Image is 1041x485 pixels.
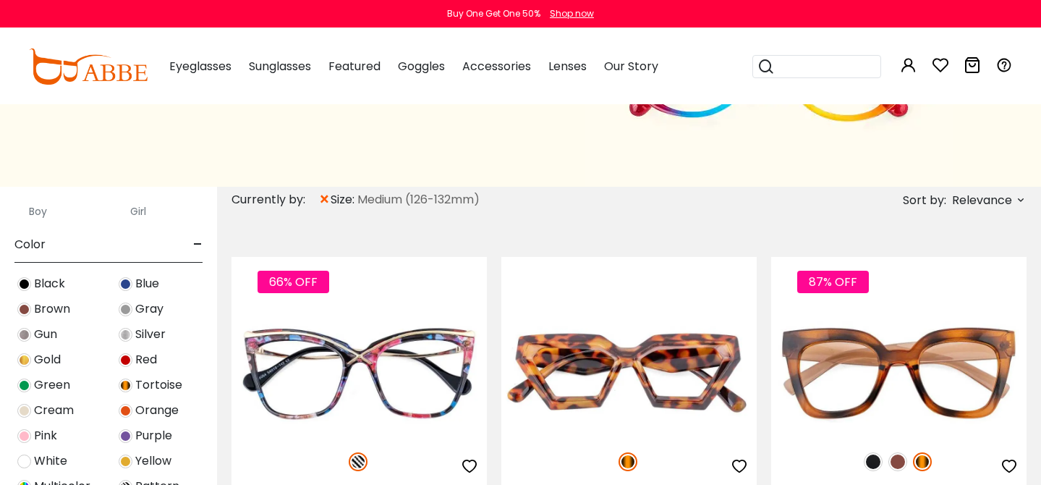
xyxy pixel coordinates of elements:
span: Black [34,275,65,292]
img: abbeglasses.com [29,48,148,85]
div: Buy One Get One 50% [447,7,540,20]
img: Green [17,379,31,392]
span: Gun [34,326,57,343]
img: Tortoise [619,452,637,471]
span: Gray [135,300,163,318]
img: Silver [119,328,132,342]
img: Gray [119,303,132,316]
img: Blue [119,277,132,291]
label: Boy [29,203,47,220]
img: White [17,455,31,468]
span: Green [34,376,70,394]
span: Pink [34,427,57,444]
label: Girl [130,203,146,220]
img: Tortoise Founder - Plastic ,Universal Bridge Fit [771,309,1027,437]
img: Tortoise [119,379,132,392]
span: Silver [135,326,166,343]
span: Purple [135,427,172,444]
span: Color [14,227,46,262]
span: Orange [135,402,179,419]
span: Relevance [952,187,1012,214]
img: Tortoise [913,452,932,471]
img: Tortoise Girt - Plastic ,Universal Bridge Fit [501,309,757,437]
span: 87% OFF [797,271,869,293]
a: Shop now [543,7,594,20]
span: White [34,452,67,470]
img: Brown [17,303,31,316]
img: Purple [119,429,132,443]
span: Featured [328,58,381,75]
span: Cream [34,402,74,419]
span: Red [135,351,157,368]
img: Red [119,353,132,367]
span: - [193,227,203,262]
img: Cream [17,404,31,418]
img: Brown [888,452,907,471]
img: Pink [17,429,31,443]
div: Currently by: [231,187,318,213]
span: size: [331,191,357,208]
span: Gold [34,351,61,368]
img: Black [17,277,31,291]
span: Sunglasses [249,58,311,75]
img: Gun [17,328,31,342]
img: Matte Black [864,452,883,471]
span: Lenses [548,58,587,75]
span: Tortoise [135,376,182,394]
span: Yellow [135,452,171,470]
img: Gold [17,353,31,367]
span: × [318,187,331,213]
img: Yellow [119,455,132,468]
span: Goggles [398,58,445,75]
img: Orange [119,404,132,418]
img: Pattern Mead - Acetate,Metal ,Universal Bridge Fit [231,309,487,437]
span: Eyeglasses [169,58,231,75]
div: Shop now [550,7,594,20]
img: Pattern [349,452,367,471]
span: Our Story [604,58,658,75]
span: 66% OFF [258,271,329,293]
span: Medium (126-132mm) [357,191,480,208]
span: Accessories [462,58,531,75]
span: Sort by: [903,192,946,208]
span: Brown [34,300,70,318]
span: Blue [135,275,159,292]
